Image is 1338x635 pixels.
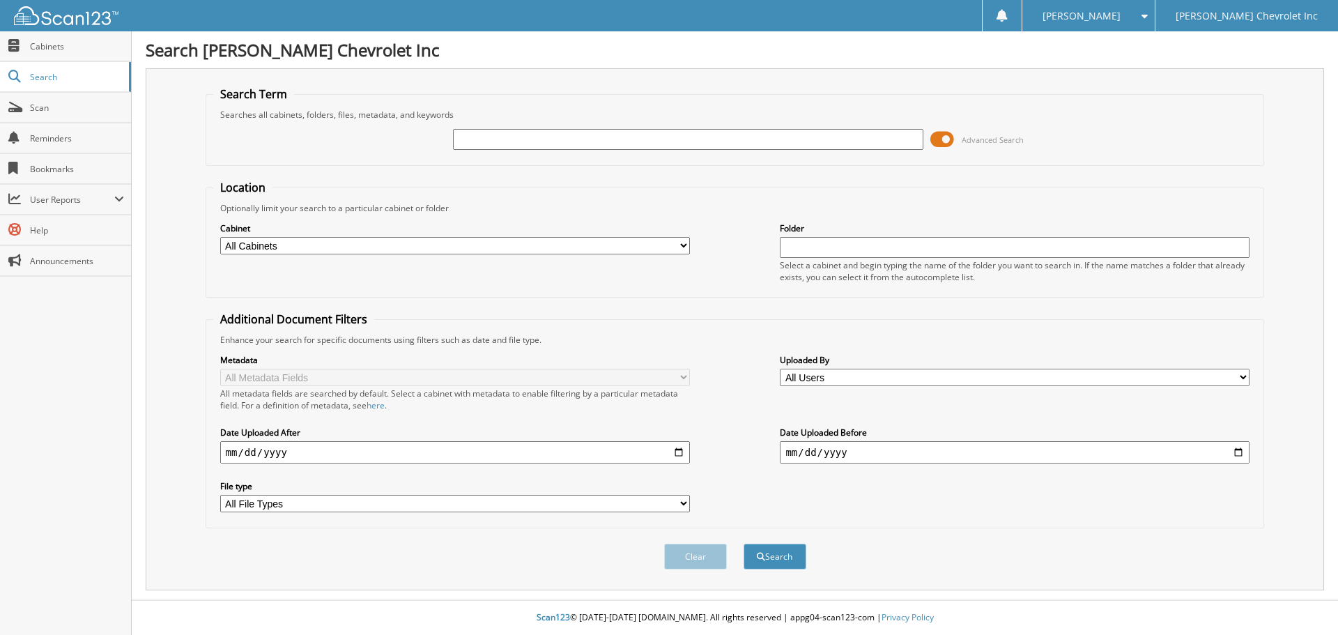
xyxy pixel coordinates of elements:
img: scan123-logo-white.svg [14,6,118,25]
div: Enhance your search for specific documents using filters such as date and file type. [213,334,1257,346]
span: [PERSON_NAME] [1043,12,1121,20]
div: Select a cabinet and begin typing the name of the folder you want to search in. If the name match... [780,259,1249,283]
span: [PERSON_NAME] Chevrolet Inc [1176,12,1318,20]
span: Advanced Search [962,135,1024,145]
label: Metadata [220,354,690,366]
a: Privacy Policy [882,611,934,623]
span: Announcements [30,255,124,267]
label: File type [220,480,690,492]
label: Date Uploaded After [220,427,690,438]
h1: Search [PERSON_NAME] Chevrolet Inc [146,38,1324,61]
div: All metadata fields are searched by default. Select a cabinet with metadata to enable filtering b... [220,388,690,411]
a: here [367,399,385,411]
span: Search [30,71,122,83]
legend: Location [213,180,272,195]
label: Date Uploaded Before [780,427,1249,438]
span: Bookmarks [30,163,124,175]
label: Cabinet [220,222,690,234]
span: Help [30,224,124,236]
input: end [780,441,1249,464]
span: Scan123 [537,611,570,623]
div: Optionally limit your search to a particular cabinet or folder [213,202,1257,214]
span: User Reports [30,194,114,206]
span: Scan [30,102,124,114]
label: Folder [780,222,1249,234]
button: Clear [664,544,727,569]
button: Search [744,544,806,569]
input: start [220,441,690,464]
div: © [DATE]-[DATE] [DOMAIN_NAME]. All rights reserved | appg04-scan123-com | [132,601,1338,635]
legend: Additional Document Filters [213,312,374,327]
label: Uploaded By [780,354,1249,366]
legend: Search Term [213,86,294,102]
span: Reminders [30,132,124,144]
div: Searches all cabinets, folders, files, metadata, and keywords [213,109,1257,121]
span: Cabinets [30,40,124,52]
